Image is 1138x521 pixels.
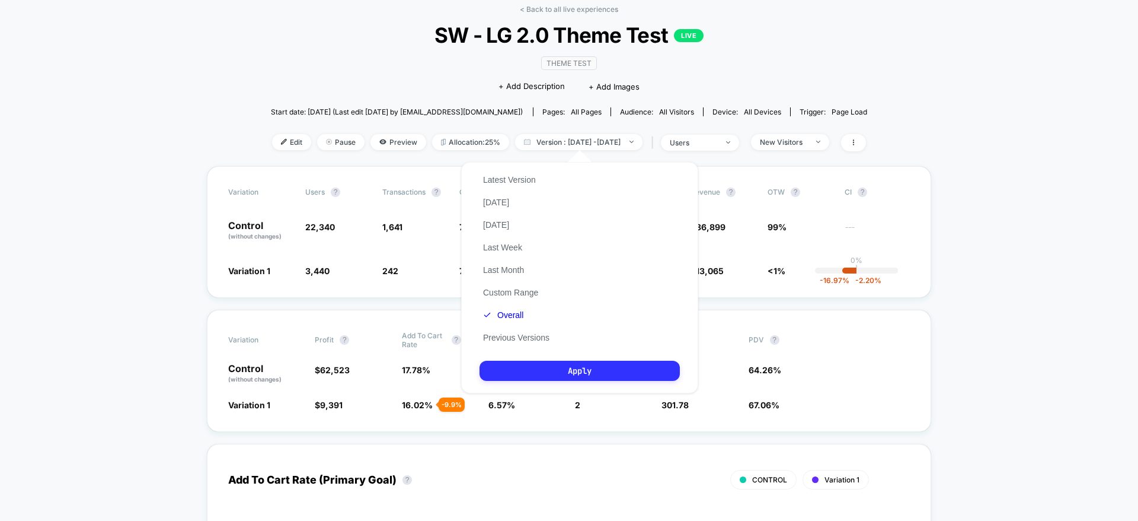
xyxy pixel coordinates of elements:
[305,188,325,196] span: users
[228,266,270,276] span: Variation 1
[855,265,858,274] p: |
[228,221,293,241] p: Control
[749,365,781,375] span: 64.26 %
[402,475,412,485] button: ?
[228,188,293,197] span: Variation
[305,222,335,232] span: 22,340
[703,107,790,116] span: Device:
[768,222,787,232] span: 99%
[370,134,426,150] span: Preview
[326,139,332,145] img: end
[317,134,365,150] span: Pause
[629,141,634,143] img: end
[541,56,597,70] span: Theme Test
[498,81,565,93] span: + Add Description
[228,400,270,410] span: Variation 1
[749,335,764,344] span: PDV
[851,256,862,265] p: 0%
[791,188,800,197] button: ?
[524,139,530,145] img: calendar
[382,266,398,276] span: 242
[402,365,430,375] span: 17.78 %
[441,139,446,145] img: rebalance
[271,107,523,116] span: Start date: [DATE] (Last edit [DATE] by [EMAIL_ADDRESS][DOMAIN_NAME])
[305,266,330,276] span: 3,440
[726,188,736,197] button: ?
[674,29,704,42] p: LIVE
[659,107,694,116] span: All Visitors
[661,400,689,410] span: 301.78
[726,141,730,144] img: end
[824,475,859,484] span: Variation 1
[845,224,910,241] span: ---
[272,134,311,150] span: Edit
[340,335,349,345] button: ?
[832,107,867,116] span: Page Load
[849,276,881,285] span: -2.20 %
[542,107,602,116] div: Pages:
[432,134,509,150] span: Allocation: 25%
[768,266,785,276] span: <1%
[480,174,539,185] button: Latest Version
[320,400,343,410] span: 9,391
[431,188,441,197] button: ?
[315,400,343,410] span: $
[480,361,680,381] button: Apply
[845,188,910,197] span: CI
[760,138,807,147] div: New Visitors
[228,331,293,349] span: Variation
[744,107,781,116] span: all devices
[439,398,465,412] div: - 9.9 %
[228,376,282,383] span: (without changes)
[228,364,303,384] p: Control
[696,222,725,232] span: 86,899
[331,188,340,197] button: ?
[749,400,779,410] span: 67.06 %
[648,134,661,151] span: |
[382,222,402,232] span: 1,641
[575,400,580,410] span: 2
[571,107,602,116] span: all pages
[768,188,833,197] span: OTW
[315,365,350,375] span: $
[820,276,849,285] span: -16.97 %
[620,107,694,116] div: Audience:
[816,141,820,143] img: end
[228,233,282,240] span: (without changes)
[382,188,426,196] span: Transactions
[301,23,837,47] span: SW - LG 2.0 Theme Test
[480,220,513,230] button: [DATE]
[480,265,528,275] button: Last Month
[320,365,350,375] span: 62,523
[402,400,433,410] span: 16.02 %
[515,134,642,150] span: Version : [DATE] - [DATE]
[315,335,334,344] span: Profit
[480,332,553,343] button: Previous Versions
[281,139,287,145] img: edit
[800,107,867,116] div: Trigger:
[488,400,515,410] span: 6.57 %
[752,475,787,484] span: CONTROL
[770,335,779,345] button: ?
[480,242,526,253] button: Last Week
[480,287,542,298] button: Custom Range
[589,82,640,91] span: + Add Images
[402,331,446,349] span: Add To Cart Rate
[480,310,527,320] button: Overall
[858,188,867,197] button: ?
[480,197,513,208] button: [DATE]
[520,5,618,14] a: < Back to all live experiences
[670,138,717,147] div: users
